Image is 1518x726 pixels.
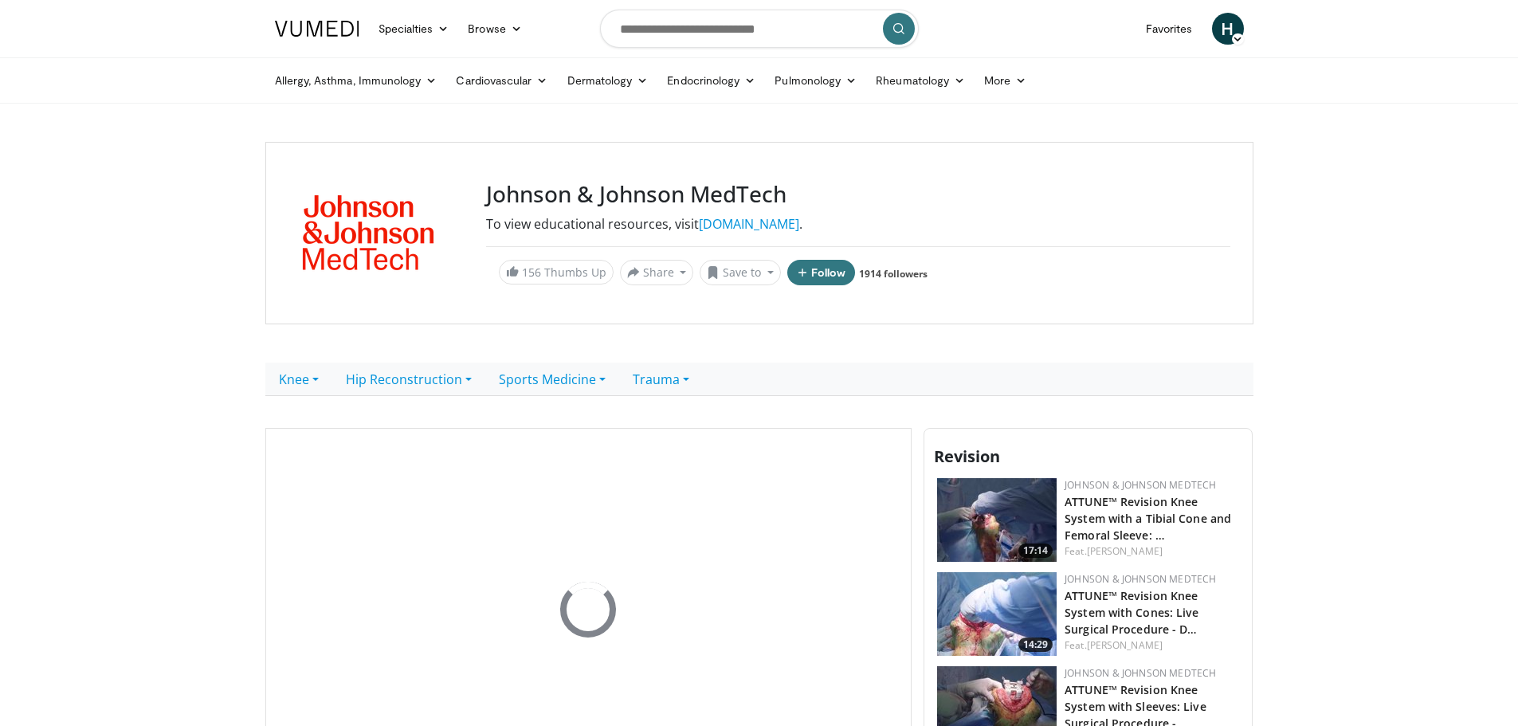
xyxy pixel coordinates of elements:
a: Favorites [1136,13,1202,45]
a: 156 Thumbs Up [499,260,614,285]
a: ATTUNE™ Revision Knee System with a Tibial Cone and Femoral Sleeve: … [1065,494,1231,543]
a: Rheumatology [866,65,975,96]
a: Specialties [369,13,459,45]
a: Dermatology [558,65,658,96]
a: [PERSON_NAME] [1087,638,1163,652]
a: Allergy, Asthma, Immunology [265,65,447,96]
button: Share [620,260,694,285]
img: VuMedi Logo [275,21,359,37]
button: Follow [787,260,856,285]
a: Endocrinology [657,65,765,96]
span: 14:29 [1018,638,1053,652]
a: Browse [458,13,531,45]
span: 156 [522,265,541,280]
a: More [975,65,1036,96]
span: Revision [934,445,1000,467]
a: Hip Reconstruction [332,363,485,396]
span: 17:14 [1018,544,1053,558]
a: Johnson & Johnson MedTech [1065,572,1216,586]
a: H [1212,13,1244,45]
img: 705d66c7-7729-4914-89a6-8e718c27a9fe.150x105_q85_crop-smart_upscale.jpg [937,572,1057,656]
div: Feat. [1065,544,1239,559]
a: 1914 followers [859,267,928,281]
a: [DOMAIN_NAME] [699,215,799,233]
a: 17:14 [937,478,1057,562]
div: Feat. [1065,638,1239,653]
a: Trauma [619,363,703,396]
a: ATTUNE™ Revision Knee System with Cones: Live Surgical Procedure - D… [1065,588,1198,637]
a: Johnson & Johnson MedTech [1065,666,1216,680]
a: Johnson & Johnson MedTech [1065,478,1216,492]
a: Knee [265,363,332,396]
img: d367791b-5d96-41de-8d3d-dfa0fe7c9e5a.150x105_q85_crop-smart_upscale.jpg [937,478,1057,562]
a: Cardiovascular [446,65,557,96]
button: Save to [700,260,781,285]
a: Pulmonology [765,65,866,96]
div: To view educational resources, visit . [486,214,1230,233]
a: [PERSON_NAME] [1087,544,1163,558]
input: Search topics, interventions [600,10,919,48]
a: 14:29 [937,572,1057,656]
a: Sports Medicine [485,363,619,396]
h3: Johnson & Johnson MedTech [486,181,1230,208]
